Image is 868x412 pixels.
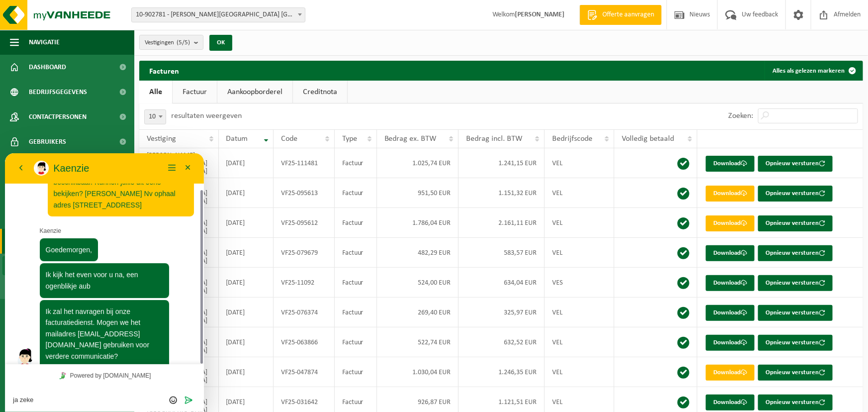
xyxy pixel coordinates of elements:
td: 482,29 EUR [377,238,459,268]
a: Creditnota [293,81,347,103]
span: Vestigingen [145,35,190,50]
td: VF25-047874 [274,357,334,387]
span: Bedrijfsgegevens [29,80,87,104]
span: Contactpersonen [29,104,87,129]
span: Volledig betaald [622,135,674,143]
span: Ik kijk het even voor u na, een ogenblikje aub [41,117,133,137]
td: 1.786,04 EUR [377,208,459,238]
td: VF25-11092 [274,268,334,298]
td: 524,00 EUR [377,268,459,298]
span: Offerte aanvragen [600,10,657,20]
img: Profielafbeelding agent [10,195,30,215]
td: [DATE] [219,208,274,238]
td: 1.241,15 EUR [459,148,545,178]
span: 10-902781 - STACI BELGIUM NV - ZOERSEL [132,8,305,22]
td: Factuur [335,178,377,208]
td: Factuur [335,148,377,178]
span: Ik zal het navragen bij onze facturatiedienst. Mogen we het mailadres [EMAIL_ADDRESS][DOMAIN_NAME... [41,154,145,207]
td: VF25-079679 [274,238,334,268]
button: Opnieuw versturen [758,365,833,381]
td: VEL [545,148,614,178]
span: Datum [226,135,248,143]
p: Kaenzie [35,73,189,83]
a: Download [706,335,755,351]
span: Navigatie [29,30,60,55]
span: 10-902781 - STACI BELGIUM NV - ZOERSEL [131,7,305,22]
td: VF25-076374 [274,298,334,327]
button: Alles als gelezen markeren [765,61,862,81]
label: Zoeken: [728,112,753,120]
button: Opnieuw versturen [758,215,833,231]
a: Download [706,275,755,291]
a: Factuur [173,81,217,103]
span: Gebruikers [29,129,66,154]
button: Opnieuw versturen [758,335,833,351]
span: Type [342,135,357,143]
span: Dashboard [29,55,66,80]
td: [PERSON_NAME][GEOGRAPHIC_DATA] [GEOGRAPHIC_DATA] [139,148,219,178]
button: Opnieuw versturen [758,156,833,172]
span: Bedrag incl. BTW [466,135,522,143]
td: Factuur [335,357,377,387]
td: VF25-095612 [274,208,334,238]
td: 634,04 EUR [459,268,545,298]
td: 325,97 EUR [459,298,545,327]
a: Download [706,156,755,172]
img: Tawky_16x16.svg [54,219,61,226]
button: Verzenden [177,242,191,252]
button: Opnieuw versturen [758,275,833,291]
button: OK [209,35,232,51]
td: VF25-111481 [274,148,334,178]
td: Factuur [335,208,377,238]
td: VF25-095613 [274,178,334,208]
a: Documenten [2,278,132,297]
span: Code [281,135,297,143]
td: 632,52 EUR [459,327,545,357]
button: Emoji invoeren [161,242,175,252]
a: Aankoopborderel [217,81,292,103]
button: Opnieuw versturen [758,305,833,321]
span: Goedemorgen, [41,93,87,101]
a: Download [706,305,755,321]
td: [DATE] [219,238,274,268]
span: Bedrijfscode [552,135,592,143]
span: Vestiging [147,135,176,143]
a: Alle [139,81,172,103]
button: Opnieuw versturen [758,245,833,261]
td: Factuur [335,268,377,298]
td: 2.161,11 EUR [459,208,545,238]
strong: [PERSON_NAME] [515,11,565,18]
button: Vestigingen(5/5) [139,35,203,50]
td: [DATE] [219,298,274,327]
td: VEL [545,238,614,268]
td: VEL [545,327,614,357]
td: [DATE] [219,327,274,357]
td: 1.151,32 EUR [459,178,545,208]
td: VES [545,268,614,298]
button: Opnieuw versturen [758,186,833,202]
td: 522,74 EUR [377,327,459,357]
td: VF25-063866 [274,327,334,357]
td: 1.030,04 EUR [377,357,459,387]
a: Facturen [2,256,132,275]
count: (5/5) [177,39,190,46]
td: VEL [545,357,614,387]
a: Offerte aanvragen [579,5,662,25]
div: Group of buttons [161,242,175,252]
td: 583,57 EUR [459,238,545,268]
iframe: chat widget [5,153,204,412]
a: Powered by [DOMAIN_NAME] [50,216,149,229]
a: Download [706,186,755,202]
td: [DATE] [219,357,274,387]
td: [DATE] [219,178,274,208]
label: resultaten weergeven [171,112,242,120]
td: VEL [545,178,614,208]
td: [DATE] [219,148,274,178]
td: 1.246,35 EUR [459,357,545,387]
